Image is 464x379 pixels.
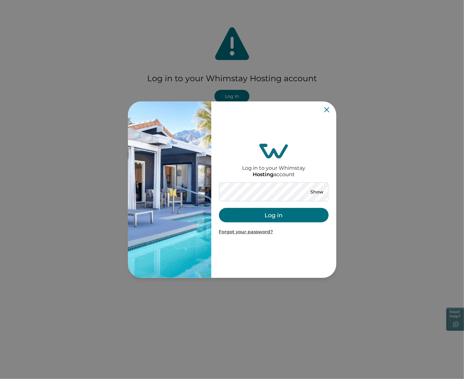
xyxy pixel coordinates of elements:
[242,159,305,171] h2: Log in to your Whimstay
[306,187,329,196] button: Show
[219,208,329,222] button: Log in
[253,171,274,178] p: Hosting
[219,229,329,235] p: Forgot your password?
[128,101,211,278] img: auth-banner
[259,144,288,159] img: login-logo
[324,107,329,112] button: Close
[253,171,295,178] p: account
